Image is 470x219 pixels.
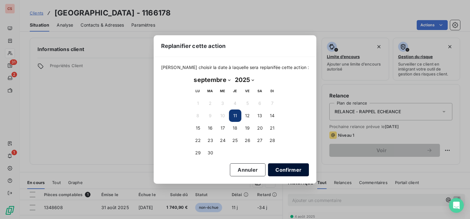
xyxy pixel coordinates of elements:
button: 20 [254,122,266,134]
button: 1 [192,97,204,109]
button: 8 [192,109,204,122]
th: vendredi [241,85,254,97]
button: 5 [241,97,254,109]
button: 22 [192,134,204,147]
th: mardi [204,85,217,97]
button: 18 [229,122,241,134]
button: 17 [217,122,229,134]
span: [PERSON_NAME] choisir la date à laquelle sera replanifée cette action : [161,64,309,71]
button: 29 [192,147,204,159]
button: 7 [266,97,279,109]
button: Confirmer [268,163,309,176]
button: 3 [217,97,229,109]
button: 16 [204,122,217,134]
button: 14 [266,109,279,122]
th: lundi [192,85,204,97]
th: dimanche [266,85,279,97]
button: 12 [241,109,254,122]
th: samedi [254,85,266,97]
button: 11 [229,109,241,122]
button: 25 [229,134,241,147]
button: 23 [204,134,217,147]
th: mercredi [217,85,229,97]
button: 2 [204,97,217,109]
div: Open Intercom Messenger [449,198,464,213]
button: 26 [241,134,254,147]
button: 13 [254,109,266,122]
button: 4 [229,97,241,109]
button: 30 [204,147,217,159]
span: Replanifier cette action [161,42,226,50]
button: 28 [266,134,279,147]
button: 10 [217,109,229,122]
button: 24 [217,134,229,147]
button: 15 [192,122,204,134]
button: 6 [254,97,266,109]
button: 19 [241,122,254,134]
button: 21 [266,122,279,134]
button: Annuler [230,163,266,176]
button: 27 [254,134,266,147]
th: jeudi [229,85,241,97]
button: 9 [204,109,217,122]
